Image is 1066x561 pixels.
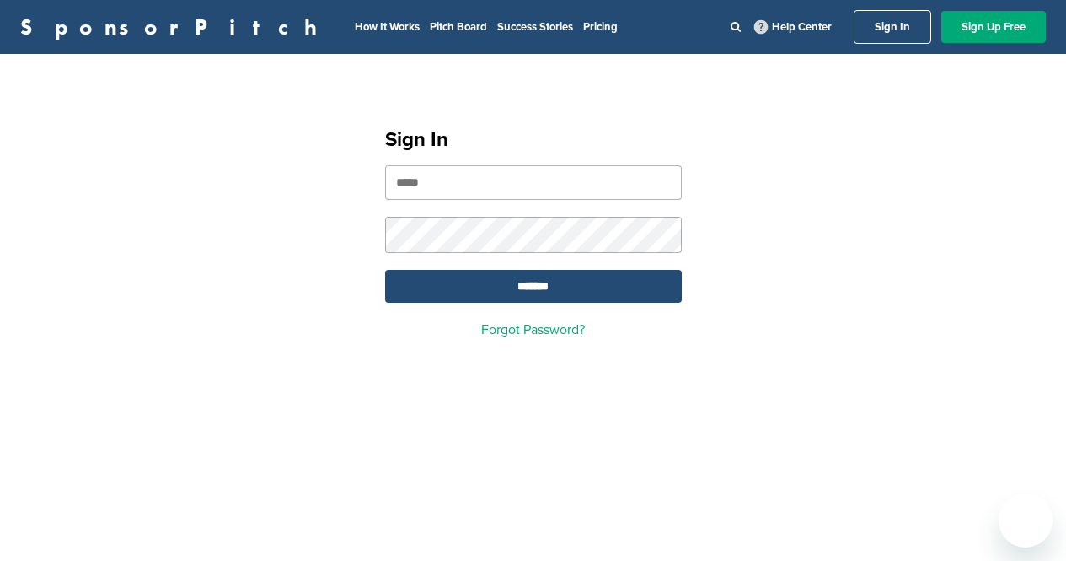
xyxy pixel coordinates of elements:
[854,10,931,44] a: Sign In
[385,125,682,155] h1: Sign In
[941,11,1046,43] a: Sign Up Free
[497,20,573,34] a: Success Stories
[999,494,1053,548] iframe: Button to launch messaging window
[481,321,585,338] a: Forgot Password?
[751,17,835,37] a: Help Center
[20,16,328,38] a: SponsorPitch
[430,20,487,34] a: Pitch Board
[355,20,420,34] a: How It Works
[583,20,618,34] a: Pricing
